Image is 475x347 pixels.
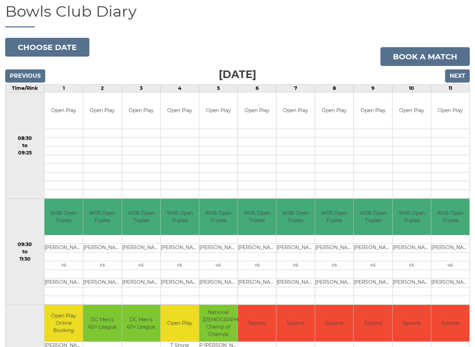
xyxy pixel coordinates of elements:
td: vs [354,262,392,270]
td: [PERSON_NAME] [238,279,276,288]
td: Time/Rink [6,85,45,93]
button: Choose date [5,38,89,57]
td: Open Play [354,93,392,129]
td: W06 Open Triples [45,199,83,236]
td: 3 [122,85,160,93]
td: vs [431,262,469,270]
td: Open Play [393,93,431,129]
td: [PERSON_NAME] [83,244,121,253]
a: Book a match [380,48,470,66]
td: W06 Open Triples [276,199,315,236]
td: Spoons [238,305,276,342]
td: Open Play [315,93,353,129]
td: Open Play [276,93,315,129]
td: Open Play Online Booking [45,305,83,342]
td: [PERSON_NAME] [315,279,353,288]
td: W06 Open Triples [393,199,431,236]
td: vs [315,262,353,270]
td: W06 Open Triples [238,199,276,236]
td: [PERSON_NAME] [431,244,469,253]
td: 6 [238,85,276,93]
td: [PERSON_NAME] [276,244,315,253]
td: 8 [315,85,354,93]
td: vs [276,262,315,270]
td: [PERSON_NAME] [315,244,353,253]
td: Spoons [315,305,353,342]
td: Spoons [431,305,469,342]
td: [PERSON_NAME] [45,279,83,288]
td: [PERSON_NAME] [393,244,431,253]
td: 5 [199,85,237,93]
td: Spoons [276,305,315,342]
td: W06 Open Triples [122,199,160,236]
td: 11 [431,85,469,93]
td: [PERSON_NAME] [122,279,160,288]
td: [PERSON_NAME] [161,279,199,288]
td: vs [45,262,83,270]
h1: Bowls Club Diary [5,3,470,28]
td: W06 Open Triples [431,199,469,236]
td: [PERSON_NAME] [83,279,121,288]
td: vs [161,262,199,270]
td: Open Play [161,93,199,129]
td: 2 [83,85,122,93]
td: [PERSON_NAME] [393,279,431,288]
td: W06 Open Triples [354,199,392,236]
td: [PERSON_NAME] [122,244,160,253]
td: DC Men's 60+ League [122,305,160,342]
td: W06 Open Triples [161,199,199,236]
td: Open Play [45,93,83,129]
td: Open Play [161,305,199,342]
td: 08:30 to 09:25 [6,93,45,199]
td: Spoons [393,305,431,342]
td: W06 Open Triples [199,199,237,236]
td: [PERSON_NAME] [431,279,469,288]
td: DC Men's 60+ League [83,305,121,342]
td: [PERSON_NAME] [354,244,392,253]
td: [PERSON_NAME] [199,279,237,288]
td: [PERSON_NAME] [45,244,83,253]
td: Open Play [83,93,121,129]
input: Previous [5,70,45,83]
td: [PERSON_NAME] [161,244,199,253]
td: 4 [160,85,199,93]
td: [PERSON_NAME] [354,279,392,288]
td: 1 [45,85,83,93]
input: Next [445,70,470,83]
td: National [DEMOGRAPHIC_DATA] Champ of Champs [199,305,237,342]
td: vs [83,262,121,270]
td: vs [238,262,276,270]
td: 10 [392,85,431,93]
td: Open Play [122,93,160,129]
td: [PERSON_NAME] [238,244,276,253]
td: 7 [276,85,315,93]
td: Open Play [431,93,469,129]
td: Spoons [354,305,392,342]
td: 9 [354,85,392,93]
td: vs [199,262,237,270]
td: Open Play [199,93,237,129]
td: vs [122,262,160,270]
td: 09:30 to 11:30 [6,199,45,305]
td: W06 Open Triples [315,199,353,236]
td: vs [393,262,431,270]
td: Open Play [238,93,276,129]
td: W06 Open Triples [83,199,121,236]
td: [PERSON_NAME] [199,244,237,253]
td: [PERSON_NAME] [276,279,315,288]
